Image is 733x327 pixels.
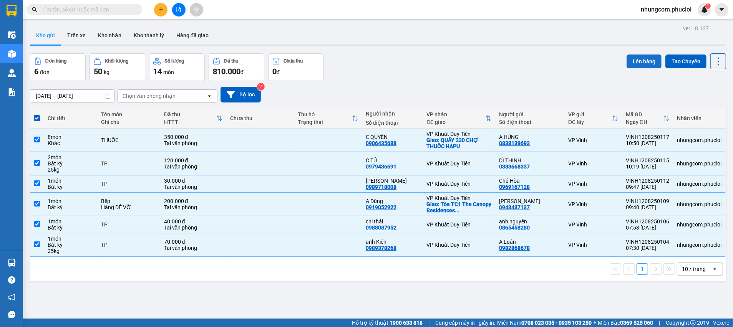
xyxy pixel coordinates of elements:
div: TP [101,160,156,167]
div: Thu hộ [298,111,352,117]
button: Trên xe [61,26,92,45]
button: Chưa thu0đ [268,53,324,81]
div: VP Vinh [568,221,618,228]
img: solution-icon [8,88,16,96]
div: 0943437137 [499,204,530,210]
span: 0 [272,67,277,76]
div: VP Khuất Duy Tiến [426,181,491,187]
li: Hotline: 02386655777, 02462925925, 0944789456 [72,28,321,38]
div: Ghi chú [101,119,156,125]
div: VINH1208250112 [626,178,669,184]
th: Toggle SortBy [160,108,226,129]
span: 1 [706,3,709,9]
div: Trạng thái [298,119,352,125]
div: ĐC giao [426,119,485,125]
div: 350.000 đ [164,134,222,140]
div: A Dũng [366,198,419,204]
div: 0982868678 [499,245,530,251]
span: search [32,7,37,12]
div: 0919052922 [366,204,396,210]
div: TP [101,181,156,187]
div: Khối lượng [105,58,128,64]
div: Bất kỳ [48,204,93,210]
div: Tại văn phòng [164,140,222,146]
div: 200.000 đ [164,198,222,204]
svg: open [206,93,212,99]
div: DÌ THỊNH [499,157,561,163]
span: ... [455,207,459,213]
strong: 0708 023 035 - 0935 103 250 [521,320,592,326]
div: 25 kg [48,167,93,173]
span: Miền Bắc [598,319,653,327]
div: 120.000 đ [164,157,222,163]
span: notification [8,294,15,301]
th: Toggle SortBy [294,108,362,129]
img: warehouse-icon [8,50,16,58]
div: VP Khuất Duy Tiến [426,160,491,167]
div: 0865458280 [499,225,530,231]
div: HTTT [164,119,216,125]
div: 0989718008 [366,184,396,190]
th: Toggle SortBy [622,108,673,129]
div: VP Vinh [568,137,618,143]
button: 1 [637,263,648,275]
div: nhungcom.phucloi [677,160,721,167]
div: Tên món [101,111,156,117]
div: nhungcom.phucloi [677,181,721,187]
div: 0383668337 [499,163,530,170]
button: Kho gửi [30,26,61,45]
img: warehouse-icon [8,31,16,39]
div: Chú Hòa [499,178,561,184]
div: VP Vinh [568,160,618,167]
strong: 1900 633 818 [390,320,423,326]
div: 10 / trang [682,265,706,273]
div: VINH1208250115 [626,157,669,163]
li: [PERSON_NAME], [PERSON_NAME] [72,19,321,28]
div: 09:40 [DATE] [626,204,669,210]
button: Khối lượng50kg [90,53,145,81]
div: 1 món [48,218,93,225]
span: plus [158,7,164,12]
div: VP Khuất Duy Tiến [426,221,491,228]
div: Bất kỳ [48,242,93,248]
sup: 1 [705,3,711,9]
button: Bộ lọc [221,87,261,102]
span: caret-down [718,6,725,13]
div: nhungcom.phucloi [677,201,721,207]
div: Bất kỳ [48,225,93,231]
div: TP [101,242,156,248]
div: Tại văn phòng [164,163,222,170]
div: 40.000 đ [164,218,222,225]
div: Hàng DỄ VỠ [101,204,156,210]
span: 50 [94,67,102,76]
img: logo.jpg [10,10,48,48]
div: 8 món [48,134,93,140]
button: plus [154,3,167,17]
div: ver 1.8.137 [683,24,709,33]
div: ANH KHANG [499,198,561,204]
div: Bếp [101,198,156,204]
div: Khác [48,140,93,146]
span: copyright [690,320,696,325]
div: THUỐC [101,137,156,143]
div: chị thái [366,218,419,225]
div: Mã GD [626,111,663,117]
div: Tại văn phòng [164,225,222,231]
strong: 0369 525 060 [620,320,653,326]
span: 810.000 [213,67,240,76]
div: 07:30 [DATE] [626,245,669,251]
div: VP Khuất Duy Tiến [426,242,491,248]
span: | [659,319,660,327]
div: 1 món [48,198,93,204]
button: Kho nhận [92,26,128,45]
div: Chưa thu [230,115,290,121]
span: 14 [153,67,162,76]
div: VP Khuất Duy Tiến [426,195,491,201]
div: Đã thu [164,111,216,117]
div: ĐC lấy [568,119,612,125]
div: 0838139693 [499,140,530,146]
span: Miền Nam [497,319,592,327]
div: 0989378268 [366,245,396,251]
div: VP Vinh [568,201,618,207]
div: VP Vinh [568,242,618,248]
